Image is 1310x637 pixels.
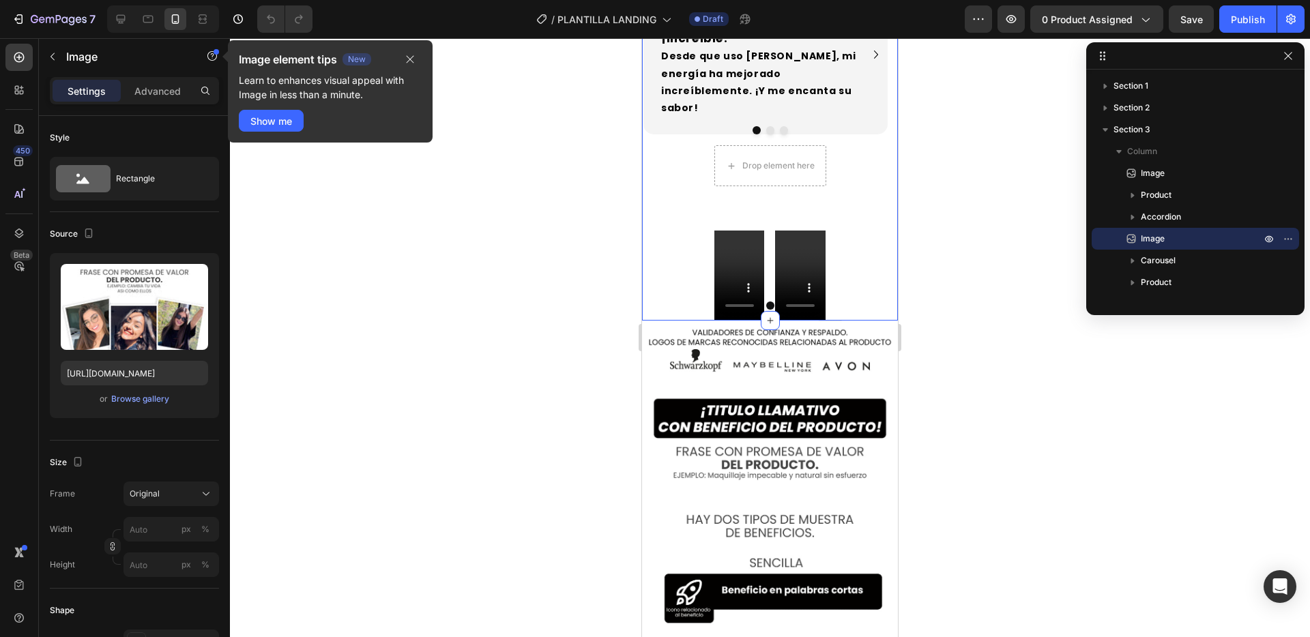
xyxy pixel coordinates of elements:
p: 7 [89,11,96,27]
span: / [551,12,555,27]
span: Image [1141,232,1165,246]
button: Dot [138,88,146,96]
button: 7 [5,5,102,33]
div: Size [50,454,86,472]
div: Shape [50,604,74,617]
button: px [197,557,214,573]
div: Undo/Redo [257,5,312,33]
button: Publish [1219,5,1277,33]
span: Section 3 [1113,123,1150,136]
span: Section 1 [1113,79,1148,93]
div: Drop element here [100,122,173,133]
div: Beta [10,250,33,261]
div: % [201,523,209,535]
p: Settings [68,84,106,98]
input: https://example.com/image.jpg [61,361,208,385]
span: Section 4 [1113,297,1150,311]
button: Browse gallery [111,392,170,406]
span: Image [1141,166,1165,180]
input: px% [123,517,219,542]
span: Section 2 [1113,101,1150,115]
span: 0 product assigned [1042,12,1133,27]
button: 0 product assigned [1030,5,1163,33]
button: Dot [111,88,119,96]
span: Accordion [1141,210,1181,224]
span: Product [1141,276,1171,289]
div: Publish [1231,12,1265,27]
div: Browse gallery [111,393,169,405]
p: Advanced [134,84,181,98]
video: Video [133,192,184,282]
div: px [181,559,191,571]
span: Column [1127,145,1157,158]
span: Product [1141,188,1171,202]
span: Carousel [1141,254,1176,267]
span: Save [1180,14,1203,25]
span: PLANTILLA LANDING [557,12,656,27]
div: Source [50,225,97,243]
label: Width [50,523,72,535]
button: Save [1169,5,1214,33]
button: % [178,521,194,537]
div: Buy it now [100,153,157,171]
div: % [201,559,209,571]
input: px% [123,552,219,577]
video: Video [72,192,123,282]
p: Desde que uso [PERSON_NAME], mi energía ha mejorado increíblemente. ¡Y me encanta su sabor! [19,10,228,78]
button: % [178,557,194,573]
p: Image [66,48,182,65]
div: Open Intercom Messenger [1264,570,1296,603]
span: Original [130,488,160,500]
button: Dot [124,88,132,96]
div: Style [50,132,70,144]
button: Dot [124,263,132,271]
div: px [181,523,191,535]
span: or [100,391,108,407]
label: Height [50,559,75,571]
button: Buy it now [72,148,184,176]
span: Draft [703,13,723,25]
div: Rectangle [116,163,199,194]
button: Original [123,482,219,506]
iframe: Design area [642,38,898,637]
label: Frame [50,488,75,500]
img: preview-image [61,264,208,350]
div: 450 [13,145,33,156]
button: px [197,521,214,537]
button: Carousel Next Arrow [223,5,245,27]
